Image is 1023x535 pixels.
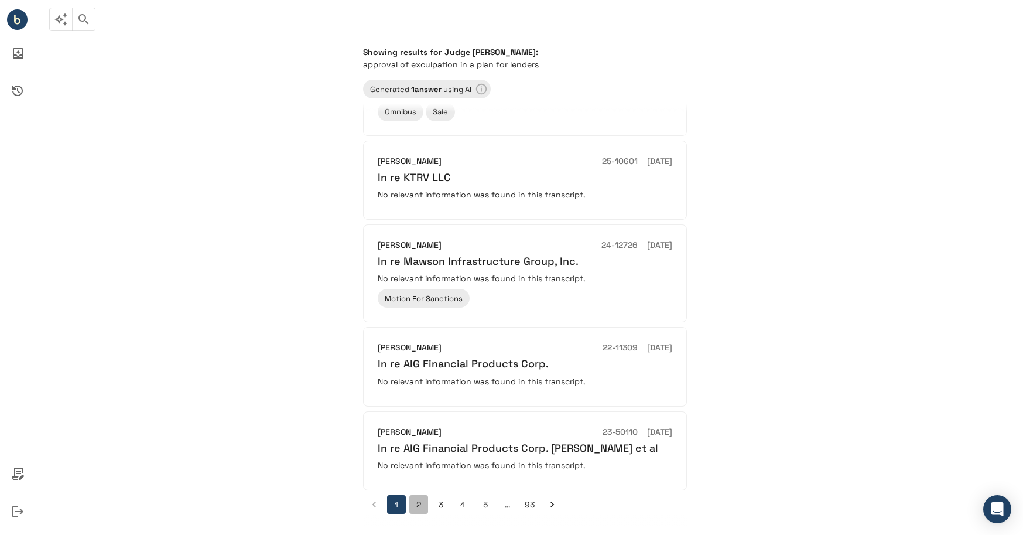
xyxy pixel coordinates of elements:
button: page 1 [387,495,406,514]
button: Go to page 4 [454,495,473,514]
div: … [498,499,517,510]
div: Motion For Sanctions [378,289,470,308]
div: Sale [426,103,455,121]
h6: [PERSON_NAME] [378,239,442,252]
button: Go to page 3 [432,495,450,514]
span: Omnibus [378,107,423,117]
h6: [DATE] [647,426,672,439]
b: 1 answer [411,84,442,94]
h6: 23-50110 [603,426,638,439]
h6: [PERSON_NAME] [378,342,442,355]
h6: In re AIG Financial Products Corp. [PERSON_NAME] et al [378,441,672,455]
div: Learn more about your results [363,80,491,98]
span: Motion For Sanctions [378,294,470,304]
h6: Showing results for Judge [PERSON_NAME]: [363,47,696,57]
h6: [DATE] [647,155,672,168]
h6: 24-12726 [601,239,638,252]
nav: pagination navigation [363,495,687,514]
h6: 22-11309 [603,342,638,355]
h6: [DATE] [647,342,672,355]
div: Omnibus [378,103,423,121]
h6: In re Mawson Infrastructure Group, Inc. [378,254,672,268]
p: No relevant information was found in this transcript. [378,189,672,200]
div: Open Intercom Messenger [983,495,1011,523]
p: No relevant information was found in this transcript. [378,459,672,471]
button: Go to next page [543,495,562,514]
button: Go to page 93 [521,495,539,514]
h6: [DATE] [647,239,672,252]
h6: 25-10601 [602,155,638,168]
span: Sale [426,107,455,117]
button: Go to page 5 [476,495,495,514]
p: No relevant information was found in this transcript. [378,272,672,284]
p: approval of exculpation in a plan for lenders [363,59,696,70]
h6: In re KTRV LLC [378,171,672,184]
button: Go to page 2 [409,495,428,514]
h6: [PERSON_NAME] [378,155,442,168]
p: No relevant information was found in this transcript. [378,376,672,387]
h6: [PERSON_NAME] [378,426,442,439]
span: Generated using AI [363,84,478,94]
h6: In re AIG Financial Products Corp. [378,357,672,370]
